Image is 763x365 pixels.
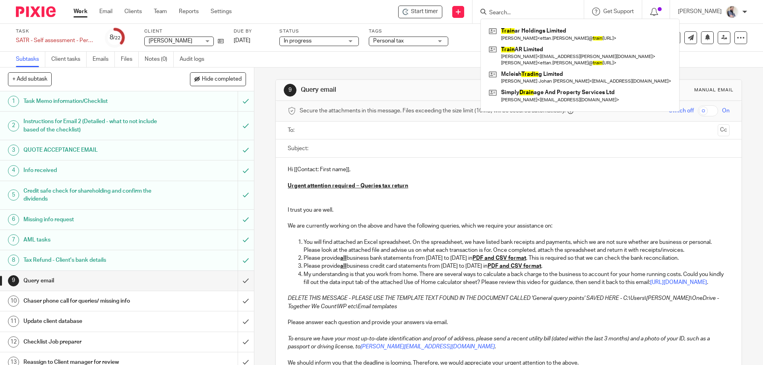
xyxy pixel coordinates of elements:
u: PDF and CSV format [488,263,541,269]
div: 3 [8,145,19,156]
p: Please provide business credit card statements from [DATE] to [DATE] in . [304,262,729,270]
div: 6 [8,214,19,225]
a: Reports [179,8,199,15]
span: Secure the attachments in this message. Files exceeding the size limit (10MB) will be secured aut... [300,107,565,115]
a: Emails [93,52,115,67]
a: Clients [124,8,142,15]
label: Status [279,28,359,35]
a: Team [154,8,167,15]
div: SATR - Self assessment - Personal tax return 24/25 [16,37,95,44]
p: Hi [[Contact: First name]], [288,166,729,174]
small: /22 [113,36,120,40]
button: Cc [718,124,730,136]
u: Urgent attention required – Queries tax return [288,183,408,189]
div: Masoud Heshmati - SATR - Self assessment - Personal tax return 24/25 [398,6,442,18]
span: [PERSON_NAME] [149,38,192,44]
p: My understanding is that you work from home. There are several ways to calculate a back charge to... [304,270,729,287]
label: Tags [369,28,448,35]
label: Client [144,28,224,35]
p: Please provide business bank statements from [DATE] to [DATE] in . This is required so that we ca... [304,254,729,262]
img: Pixie [16,6,56,17]
p: I trust you are well. [288,206,729,214]
div: 12 [8,336,19,348]
span: Switch off [669,107,694,115]
em: DELETE THIS MESSAGE - PLEASE USE THE TEMPLATE TEXT FOUND IN THE DOCUMENT CALLED 'General query po... [288,295,720,309]
input: Search [488,10,560,17]
span: [DATE] [234,38,250,43]
a: Client tasks [51,52,87,67]
h1: Missing info request [23,214,161,226]
div: 9 [284,84,296,97]
p: [PERSON_NAME] [678,8,722,15]
a: Audit logs [180,52,210,67]
div: 4 [8,165,19,176]
h1: Tax Refund - Client's bank details [23,254,161,266]
a: Subtasks [16,52,45,67]
span: In progress [284,38,312,44]
p: You will find attached an Excel spreadsheet. On the spreadsheet, we have listed bank receipts and... [304,238,729,255]
h1: Query email [23,275,161,287]
span: On [722,107,730,115]
div: 7 [8,234,19,245]
a: Notes (0) [145,52,174,67]
u: all [340,255,347,261]
a: Email [99,8,112,15]
button: + Add subtask [8,72,52,86]
h1: Query email [301,86,526,94]
button: Hide completed [190,72,246,86]
label: Task [16,28,95,35]
h1: Update client database [23,315,161,327]
label: Due by [234,28,269,35]
h1: Task Memo information/Checklist [23,95,161,107]
h1: QUOTE ACCEPTANCE EMAIL [23,144,161,156]
label: Subject: [288,145,308,153]
u: PDF and CSV format [473,255,526,261]
p: Please answer each question and provide your answers via email. [288,319,729,326]
span: Start timer [411,8,438,16]
a: Work [74,8,87,15]
p: We are currently working on the above and have the following queries, which we require your assis... [288,222,729,230]
em: . [495,344,496,350]
a: [PERSON_NAME][EMAIL_ADDRESS][DOMAIN_NAME] [360,344,495,350]
h1: Instructions for Email 2 (Detailed - what to not include based of the checklist) [23,116,161,136]
span: Hide completed [202,76,242,83]
em: To ensure we have your most up-to-date identification and proof of address, please send a recent ... [288,336,711,350]
div: 1 [8,96,19,107]
div: 2 [8,120,19,131]
label: To: [288,126,296,134]
h1: Checklist Job preparer [23,336,161,348]
h1: Chaser phone call for queries/ missing info [23,295,161,307]
h1: AML tasks [23,234,161,246]
div: 9 [8,275,19,286]
h1: Info received [23,164,161,176]
span: Personal tax [373,38,404,44]
img: Pixie%2002.jpg [726,6,738,18]
a: Settings [211,8,232,15]
h1: Credit safe check for shareholding and confirm the dividends [23,185,161,205]
div: Manual email [694,87,734,93]
a: Files [121,52,139,67]
a: [URL][DOMAIN_NAME] [650,280,707,285]
div: 5 [8,189,19,201]
u: all [340,263,347,269]
div: 8 [110,33,120,42]
div: 10 [8,295,19,307]
div: 8 [8,255,19,266]
span: Get Support [603,9,634,14]
div: 11 [8,316,19,327]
